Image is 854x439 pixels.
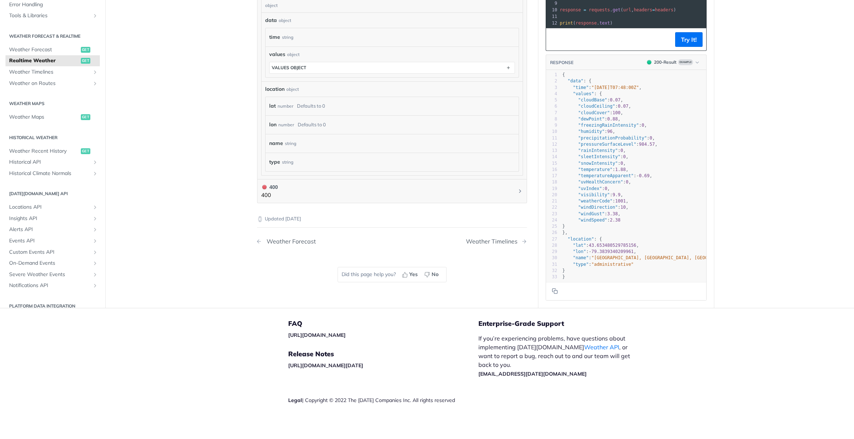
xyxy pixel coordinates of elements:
div: values object [272,65,306,70]
div: 32 [546,267,557,274]
div: | Copyright © 2022 The [DATE] Companies Inc. All rights reserved [288,397,478,404]
div: 31 [546,261,557,267]
div: 33 [546,274,557,280]
span: : , [563,242,639,248]
div: 24 [546,217,557,223]
span: 0 [642,123,644,128]
div: object [287,51,300,58]
span: "time" [573,85,588,90]
span: 100 [613,110,621,115]
span: requests [589,7,610,12]
div: 20 [546,191,557,198]
span: : , [563,97,623,103]
a: Tools & LibrariesShow subpages for Tools & Libraries [5,10,100,21]
div: 27 [546,236,557,242]
span: "freezingRainIntensity" [578,123,639,128]
div: 12 [546,20,558,26]
div: 2 [546,78,557,84]
span: 0 [650,135,652,140]
span: "windGust" [578,211,605,216]
span: = [584,7,586,12]
button: RESPONSE [550,59,574,66]
div: 14 [546,154,557,160]
div: string [282,157,293,167]
span: "visibility" [578,192,610,197]
label: lon [269,119,276,130]
span: values [269,51,285,58]
a: Insights APIShow subpages for Insights API [5,213,100,224]
div: 17 [546,173,557,179]
span: "temperatureApparent" [578,173,634,178]
p: Updated [DATE] [257,215,527,223]
span: } [563,268,565,273]
h2: Platform DATA integration [5,303,100,309]
span: : { [563,78,592,83]
div: 1 [546,72,557,78]
span: Yes [409,271,418,278]
span: "type" [573,261,588,267]
span: : [563,217,621,222]
span: On-Demand Events [9,260,90,267]
span: Alerts API [9,226,90,233]
span: Events API [9,237,90,245]
div: 19 [546,185,557,191]
span: : , [563,249,636,254]
h5: Enterprise-Grade Support [478,319,650,328]
span: : [563,261,634,267]
button: 400 400400 [261,183,523,200]
span: : , [563,154,629,159]
span: Weather on Routes [9,79,90,87]
div: 12 [546,141,557,147]
span: headers [634,7,652,12]
span: 0 [620,160,623,165]
span: . ( , ) [560,7,676,12]
span: Weather Recent History [9,147,79,155]
a: Weather on RoutesShow subpages for Weather on Routes [5,78,100,89]
span: Weather Maps [9,114,79,121]
span: get [81,58,90,64]
span: 0.07 [618,104,628,109]
span: : , [563,192,623,197]
a: [URL][DOMAIN_NAME] [288,332,346,338]
span: "[DATE]T07:48:00Z" [591,85,639,90]
button: Show subpages for Severe Weather Events [92,272,98,278]
span: 0 [605,186,607,191]
button: Show subpages for Locations API [92,204,98,210]
button: Copy to clipboard [550,286,560,297]
div: Defaults to 0 [297,101,325,111]
h2: Historical Weather [5,134,100,141]
span: 3.38 [607,211,618,216]
div: 29 [546,249,557,255]
span: } [563,274,565,279]
span: : , [563,129,616,134]
span: Insights API [9,215,90,222]
a: Realtime Weatherget [5,55,100,66]
a: Custom Events APIShow subpages for Custom Events API [5,246,100,257]
span: { [563,72,565,77]
button: Show subpages for Events API [92,238,98,244]
span: : , [563,211,621,216]
button: Copy to clipboard [550,34,560,45]
div: 13 [546,148,557,154]
button: Show subpages for Weather on Routes [92,80,98,86]
span: 200 [647,60,651,64]
a: [URL][DOMAIN_NAME][DATE] [288,362,363,369]
a: [EMAIL_ADDRESS][DATE][DOMAIN_NAME] [478,371,587,377]
span: : , [563,104,631,109]
span: data [265,16,277,24]
div: Did this page help you? [338,267,447,282]
label: type [269,157,280,167]
div: 16 [546,166,557,172]
a: Weather Forecastget [5,44,100,55]
div: 3 [546,84,557,90]
div: 400 [261,183,278,191]
span: Notifications API [9,282,90,289]
span: 1.88 [615,167,626,172]
a: Severe Weather EventsShow subpages for Severe Weather Events [5,269,100,280]
div: 200 - Result [654,59,677,66]
span: : , [563,148,626,153]
span: "cloudBase" [578,97,607,103]
button: Yes [399,269,422,280]
h5: FAQ [288,319,478,328]
a: Next Page: Weather Timelines [466,238,527,245]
